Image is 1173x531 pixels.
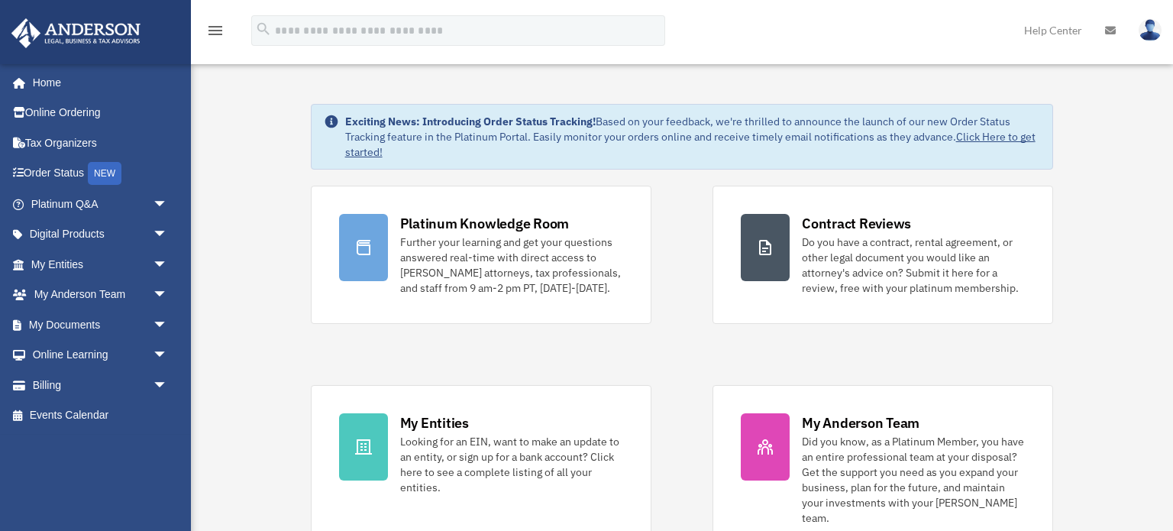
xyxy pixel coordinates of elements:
[153,370,183,401] span: arrow_drop_down
[11,189,191,219] a: Platinum Q&Aarrow_drop_down
[345,114,1041,160] div: Based on your feedback, we're thrilled to announce the launch of our new Order Status Tracking fe...
[153,280,183,311] span: arrow_drop_down
[153,249,183,280] span: arrow_drop_down
[802,413,919,432] div: My Anderson Team
[802,214,911,233] div: Contract Reviews
[11,309,191,340] a: My Documentsarrow_drop_down
[7,18,145,48] img: Anderson Advisors Platinum Portal
[88,162,121,185] div: NEW
[802,235,1025,296] div: Do you have a contract, rental agreement, or other legal document you would like an attorney's ad...
[713,186,1053,324] a: Contract Reviews Do you have a contract, rental agreement, or other legal document you would like...
[206,21,225,40] i: menu
[11,249,191,280] a: My Entitiesarrow_drop_down
[400,235,623,296] div: Further your learning and get your questions answered real-time with direct access to [PERSON_NAM...
[400,434,623,495] div: Looking for an EIN, want to make an update to an entity, or sign up for a bank account? Click her...
[153,340,183,371] span: arrow_drop_down
[11,370,191,400] a: Billingarrow_drop_down
[11,400,191,431] a: Events Calendar
[255,21,272,37] i: search
[802,434,1025,526] div: Did you know, as a Platinum Member, you have an entire professional team at your disposal? Get th...
[345,130,1036,159] a: Click Here to get started!
[11,67,183,98] a: Home
[400,413,469,432] div: My Entities
[345,115,596,128] strong: Exciting News: Introducing Order Status Tracking!
[11,128,191,158] a: Tax Organizers
[153,309,183,341] span: arrow_drop_down
[11,280,191,310] a: My Anderson Teamarrow_drop_down
[206,27,225,40] a: menu
[153,189,183,220] span: arrow_drop_down
[11,219,191,250] a: Digital Productsarrow_drop_down
[153,219,183,251] span: arrow_drop_down
[1139,19,1162,41] img: User Pic
[400,214,570,233] div: Platinum Knowledge Room
[311,186,651,324] a: Platinum Knowledge Room Further your learning and get your questions answered real-time with dire...
[11,98,191,128] a: Online Ordering
[11,340,191,371] a: Online Learningarrow_drop_down
[11,158,191,189] a: Order StatusNEW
